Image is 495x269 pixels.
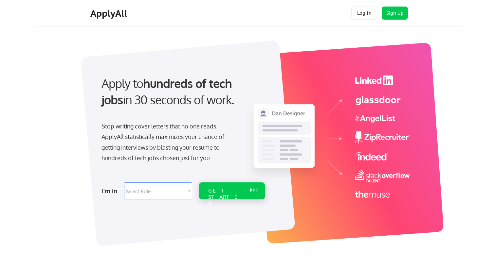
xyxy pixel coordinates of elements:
div: Stop writing cover letters that no one reads. ApplyAll statistically maximizes your chance of get... [101,121,236,163]
div: ApplyAll [90,8,129,19]
div: GET STARTED [208,188,243,207]
div: I'm in [102,186,120,196]
button: Sign Up [382,7,408,20]
div: Apply to in 30 seconds of work. [101,75,262,108]
strong: hundreds of tech jobs [101,76,235,107]
button: Log In [351,7,377,20]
